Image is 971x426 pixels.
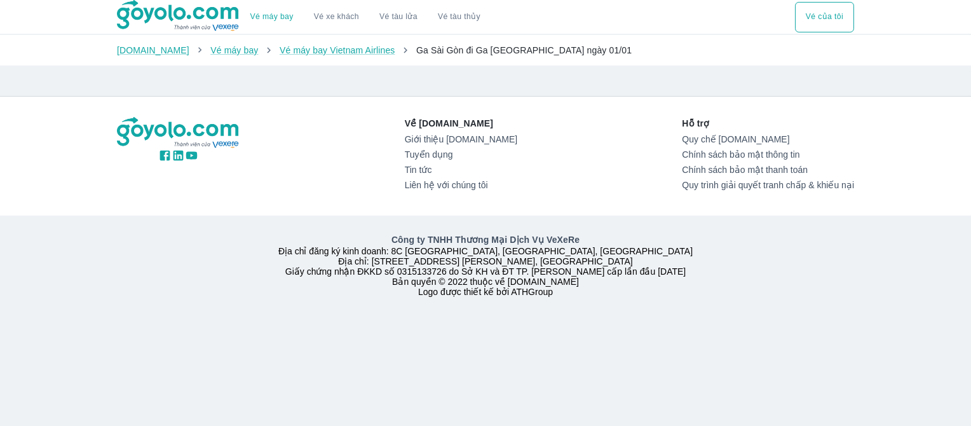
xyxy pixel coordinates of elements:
a: Giới thiệu [DOMAIN_NAME] [405,134,517,144]
a: Chính sách bảo mật thanh toán [682,165,854,175]
div: Địa chỉ đăng ký kinh doanh: 8C [GEOGRAPHIC_DATA], [GEOGRAPHIC_DATA], [GEOGRAPHIC_DATA] Địa chỉ: [... [109,233,862,297]
a: Quy trình giải quyết tranh chấp & khiếu nại [682,180,854,190]
a: Vé máy bay [210,45,258,55]
img: logo [117,117,240,149]
a: Vé máy bay Vietnam Airlines [280,45,395,55]
div: choose transportation mode [240,2,491,32]
a: Vé tàu lửa [369,2,428,32]
nav: breadcrumb [117,44,854,57]
p: Công ty TNHH Thương Mại Dịch Vụ VeXeRe [119,233,852,246]
a: Liên hệ với chúng tôi [405,180,517,190]
a: Chính sách bảo mật thông tin [682,149,854,160]
p: Hỗ trợ [682,117,854,130]
a: Quy chế [DOMAIN_NAME] [682,134,854,144]
button: Vé tàu thủy [428,2,491,32]
p: Về [DOMAIN_NAME] [405,117,517,130]
a: [DOMAIN_NAME] [117,45,189,55]
a: Tin tức [405,165,517,175]
a: Vé máy bay [250,12,294,22]
button: Vé của tôi [795,2,854,32]
a: Vé xe khách [314,12,359,22]
div: choose transportation mode [795,2,854,32]
a: Tuyển dụng [405,149,517,160]
span: Ga Sài Gòn đi Ga [GEOGRAPHIC_DATA] ngày 01/01 [416,45,632,55]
